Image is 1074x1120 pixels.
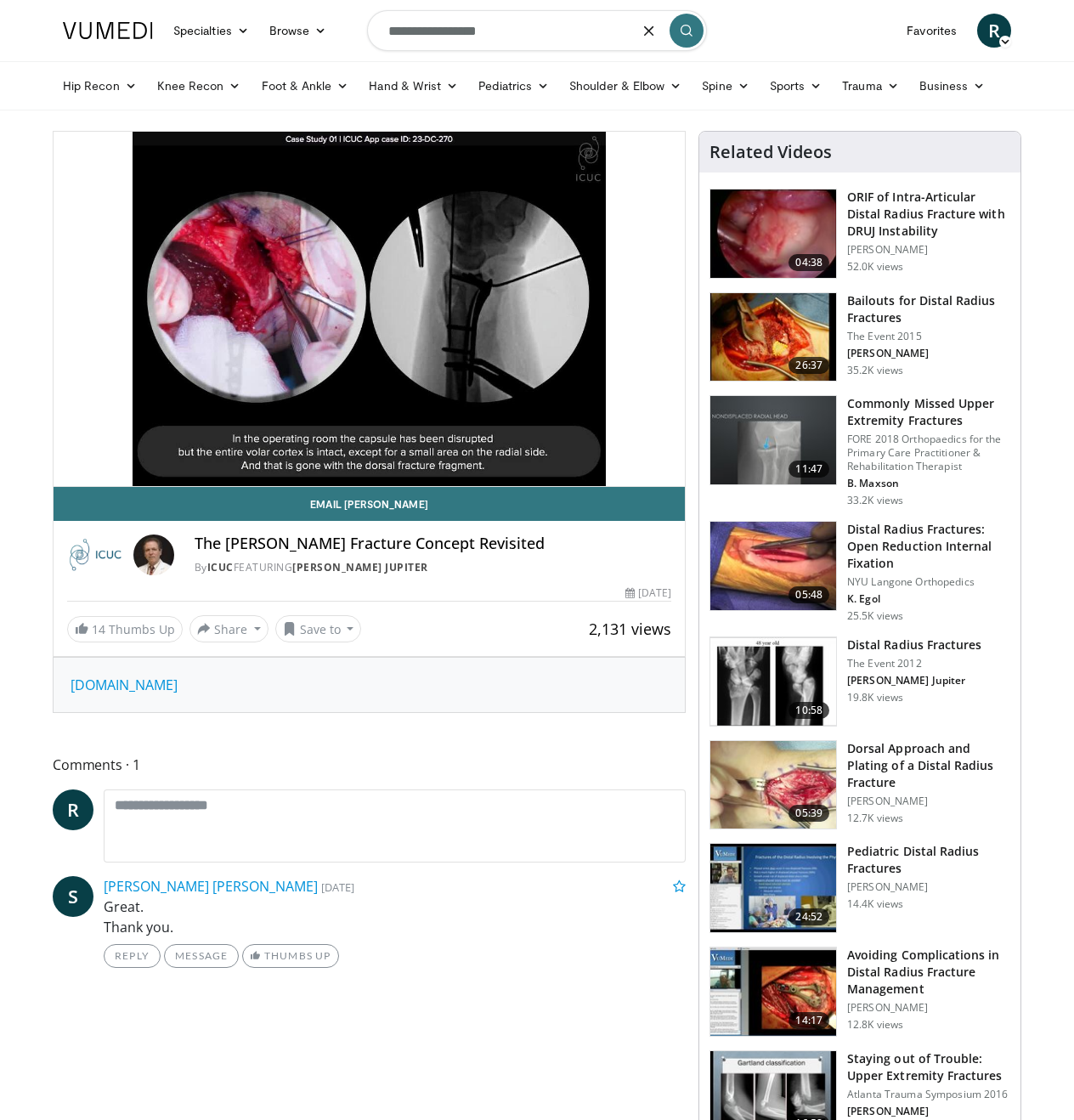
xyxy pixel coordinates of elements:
p: 12.7K views [847,812,903,825]
span: 2,131 views [589,619,671,639]
p: Great. Thank you. [104,897,686,937]
a: 05:39 Dorsal Approach and Plating of a Distal Radius Fracture [PERSON_NAME] 12.7K views [709,740,1010,830]
p: 52.0K views [847,260,903,274]
p: FORE 2018 Orthopaedics for the Primary Care Practitioner & Rehabilitation Therapist [847,433,1010,473]
button: Save to [275,615,362,642]
p: [PERSON_NAME] [847,1001,1010,1015]
a: Reply [104,944,161,968]
a: 05:48 Distal Radius Fractures: Open Reduction Internal Fixation NYU Langone Orthopedics K. Egol 2... [709,521,1010,623]
a: Shoulder & Elbow [559,69,692,103]
span: Comments 1 [53,754,686,776]
a: 24:52 Pediatric Distal Radius Fractures [PERSON_NAME] 14.4K views [709,843,1010,933]
span: 14 [92,621,105,637]
img: 01482765-6846-4a6d-ad01-5b634001122a.150x105_q85_crop-smart_upscale.jpg [710,293,836,382]
img: ICUC [67,535,127,575]
a: Thumbs Up [242,944,338,968]
span: 05:48 [789,586,829,603]
span: 24:52 [789,908,829,925]
a: R [977,14,1011,48]
h3: Staying out of Trouble: Upper Extremity Fractures [847,1050,1010,1084]
video-js: Video Player [54,132,685,487]
span: 10:58 [789,702,829,719]
button: Share [189,615,268,642]
div: By FEATURING [195,560,671,575]
a: 14 Thumbs Up [67,616,183,642]
span: 14:17 [789,1012,829,1029]
a: Email [PERSON_NAME] [54,487,685,521]
a: Hip Recon [53,69,147,103]
p: NYU Langone Orthopedics [847,575,1010,589]
h3: Pediatric Distal Radius Fractures [847,843,1010,877]
h3: Avoiding Complications in Distal Radius Fracture Management [847,947,1010,998]
a: R [53,789,93,830]
h3: Commonly Missed Upper Extremity Fractures [847,395,1010,429]
p: [PERSON_NAME] [847,1105,1010,1118]
p: [PERSON_NAME] Jupiter [847,674,981,687]
img: 516b0d10-a1ab-4649-9951-1a3eed398be3.150x105_q85_crop-smart_upscale.jpg [710,741,836,829]
img: Avatar [133,535,174,575]
h4: The [PERSON_NAME] Fracture Concept Revisited [195,535,671,553]
a: [PERSON_NAME] Jupiter [292,560,428,574]
img: b2c65235-e098-4cd2-ab0f-914df5e3e270.150x105_q85_crop-smart_upscale.jpg [710,396,836,484]
input: Search topics, interventions [367,10,707,51]
a: [PERSON_NAME] [PERSON_NAME] [104,877,318,896]
small: [DATE] [321,880,354,895]
span: 04:38 [789,254,829,271]
h3: Distal Radius Fractures: Open Reduction Internal Fixation [847,521,1010,572]
h3: ORIF of Intra-Articular Distal Radius Fracture with DRUJ Instability [847,189,1010,240]
p: K. Egol [847,592,1010,606]
p: B. Maxson [847,477,1010,490]
img: VuMedi Logo [63,22,153,39]
a: S [53,876,93,917]
p: 25.5K views [847,609,903,623]
a: Favorites [896,14,967,48]
img: bc58b799-5045-44a7-a548-f03e4d12a111.150x105_q85_crop-smart_upscale.jpg [710,522,836,610]
p: 14.4K views [847,897,903,911]
img: a1adf488-03e1-48bc-8767-c070b95a647f.150x105_q85_crop-smart_upscale.jpg [710,844,836,932]
p: 35.2K views [847,364,903,377]
a: Spine [692,69,759,103]
a: 10:58 Distal Radius Fractures The Event 2012 [PERSON_NAME] Jupiter 19.8K views [709,636,1010,727]
p: 19.8K views [847,691,903,704]
a: 14:17 Avoiding Complications in Distal Radius Fracture Management [PERSON_NAME] 12.8K views [709,947,1010,1037]
p: The Event 2012 [847,657,981,670]
span: 11:47 [789,461,829,478]
p: 33.2K views [847,494,903,507]
a: 26:37 Bailouts for Distal Radius Fractures The Event 2015 [PERSON_NAME] 35.2K views [709,292,1010,382]
a: Message [164,944,239,968]
a: Foot & Ankle [252,69,359,103]
p: 12.8K views [847,1018,903,1032]
a: ICUC [207,560,234,574]
p: The Event 2015 [847,330,1010,343]
p: [PERSON_NAME] [847,347,1010,360]
p: Atlanta Trauma Symposium 2016 [847,1088,1010,1101]
p: [PERSON_NAME] [847,243,1010,257]
a: Browse [259,14,337,48]
img: d5ySKFN8UhyXrjO34xMDoxOjByO_JhYE.150x105_q85_crop-smart_upscale.jpg [710,637,836,726]
img: 183f4826-d226-4ebc-8b9b-ba57f8a9d0ee.150x105_q85_crop-smart_upscale.jpg [710,947,836,1036]
h3: Bailouts for Distal Radius Fractures [847,292,1010,326]
p: [PERSON_NAME] [847,880,1010,894]
a: Business [909,69,996,103]
a: Sports [760,69,833,103]
img: f205fea7-5dbf-4452-aea8-dd2b960063ad.150x105_q85_crop-smart_upscale.jpg [710,189,836,278]
a: 11:47 Commonly Missed Upper Extremity Fractures FORE 2018 Orthopaedics for the Primary Care Pract... [709,395,1010,507]
h3: Distal Radius Fractures [847,636,981,653]
p: [PERSON_NAME] [847,795,1010,808]
a: 04:38 ORIF of Intra-Articular Distal Radius Fracture with DRUJ Instability [PERSON_NAME] 52.0K views [709,189,1010,279]
span: 26:37 [789,357,829,374]
a: Pediatrics [468,69,559,103]
a: Specialties [163,14,259,48]
a: [DOMAIN_NAME] [71,676,178,694]
a: Trauma [832,69,909,103]
span: 05:39 [789,805,829,822]
h3: Dorsal Approach and Plating of a Distal Radius Fracture [847,740,1010,791]
a: Knee Recon [147,69,252,103]
h4: Related Videos [709,142,832,162]
div: [DATE] [625,585,671,601]
a: Hand & Wrist [359,69,468,103]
